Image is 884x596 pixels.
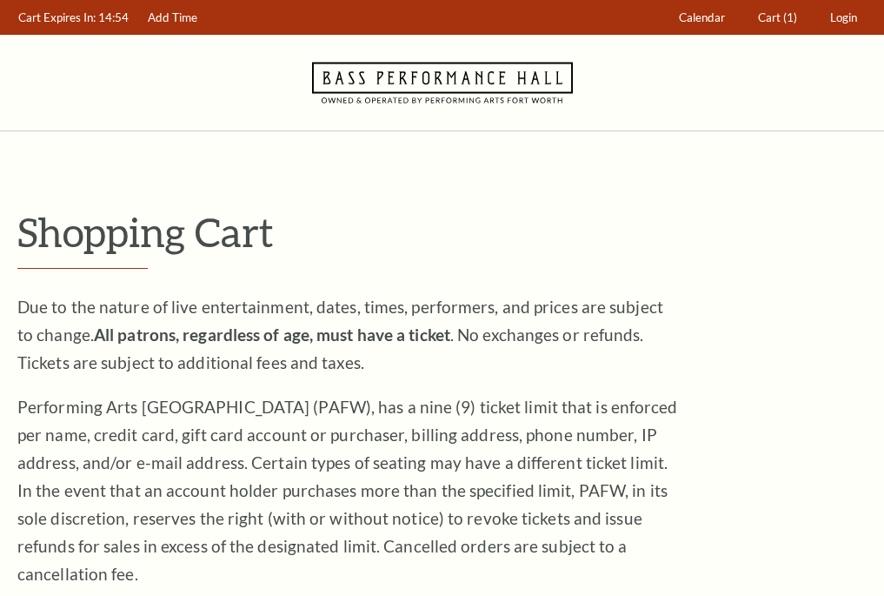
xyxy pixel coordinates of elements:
[783,10,797,24] span: (1)
[140,1,206,35] a: Add Time
[671,1,734,35] a: Calendar
[830,10,857,24] span: Login
[17,393,678,588] p: Performing Arts [GEOGRAPHIC_DATA] (PAFW), has a nine (9) ticket limit that is enforced per name, ...
[94,325,450,345] strong: All patrons, regardless of age, must have a ticket
[98,10,129,24] span: 14:54
[18,10,96,24] span: Cart Expires In:
[822,1,866,35] a: Login
[758,10,781,24] span: Cart
[679,10,725,24] span: Calendar
[17,297,663,372] span: Due to the nature of live entertainment, dates, times, performers, and prices are subject to chan...
[17,210,867,254] p: Shopping Cart
[750,1,806,35] a: Cart (1)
